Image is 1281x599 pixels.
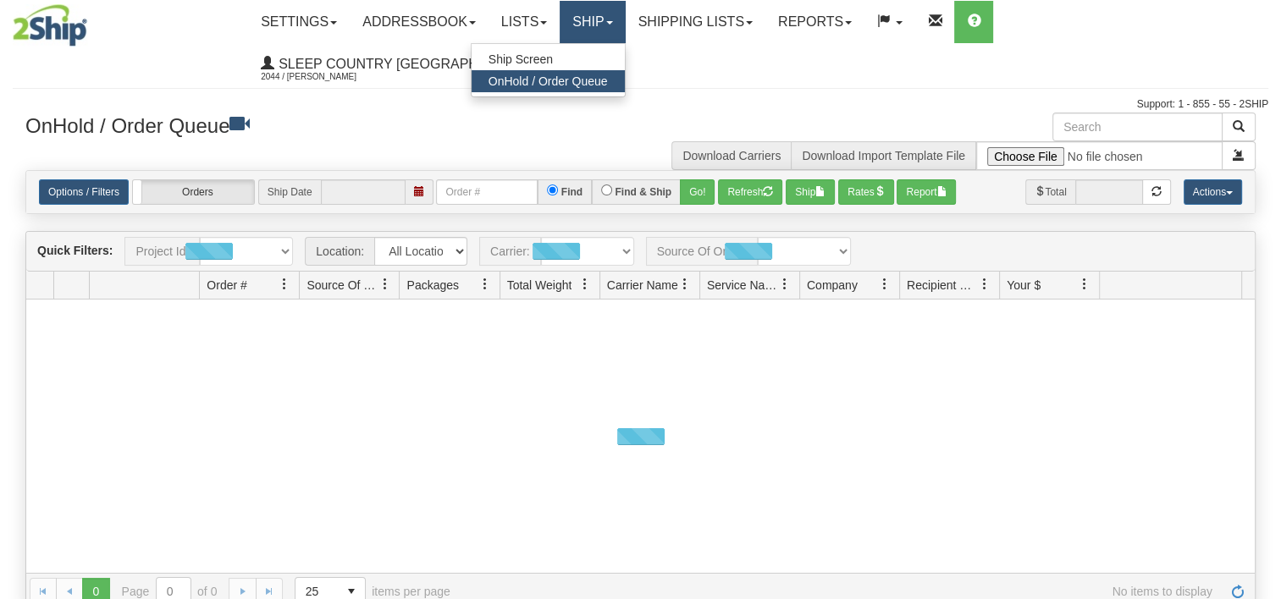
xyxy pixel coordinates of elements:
input: Order # [436,179,538,205]
span: Source Of Order [306,277,378,294]
input: Search [1052,113,1223,141]
a: Carrier Name filter column settings [671,270,699,299]
span: Ship Screen [489,52,553,66]
img: logo2044.jpg [13,4,87,47]
a: Addressbook [350,1,489,43]
span: Total Weight [507,277,572,294]
input: Import [976,141,1223,170]
span: Company [807,277,858,294]
span: Ship Date [258,179,321,205]
a: Sleep Country [GEOGRAPHIC_DATA] 2044 / [PERSON_NAME] [248,43,558,85]
button: Search [1222,113,1256,141]
a: Packages filter column settings [471,270,500,299]
a: Recipient Country filter column settings [970,270,999,299]
span: Total [1025,179,1074,205]
a: Your $ filter column settings [1070,270,1099,299]
span: OnHold / Order Queue [489,74,608,88]
span: Packages [406,277,458,294]
a: Ship [560,1,625,43]
span: Your $ [1007,277,1041,294]
a: Source Of Order filter column settings [370,270,399,299]
a: Company filter column settings [870,270,899,299]
span: Location: [305,237,374,266]
span: No items to display [474,585,1212,598]
a: Options / Filters [39,179,129,205]
label: Quick Filters: [37,242,113,259]
span: Recipient Country [907,277,979,294]
button: Refresh [718,179,782,205]
a: Service Name filter column settings [770,270,799,299]
span: 2044 / [PERSON_NAME] [261,69,388,85]
a: Reports [765,1,864,43]
div: Support: 1 - 855 - 55 - 2SHIP [13,97,1268,112]
a: OnHold / Order Queue [472,70,625,92]
a: Shipping lists [626,1,765,43]
span: Sleep Country [GEOGRAPHIC_DATA] [274,57,537,71]
a: Download Carriers [682,149,781,162]
a: Settings [248,1,350,43]
div: grid toolbar [26,232,1255,272]
span: Carrier Name [607,277,678,294]
button: Rates [838,179,893,205]
label: Find [561,184,583,200]
span: Service Name [707,277,779,294]
button: Actions [1184,179,1242,205]
a: Total Weight filter column settings [571,270,599,299]
span: Order # [207,277,246,294]
h3: OnHold / Order Queue [25,113,628,137]
a: Order # filter column settings [270,270,299,299]
a: Download Import Template File [802,149,965,162]
a: Lists [489,1,560,43]
label: Orders [133,180,254,204]
label: Find & Ship [615,184,671,200]
button: Report [897,179,956,205]
button: Ship [786,179,835,205]
button: Go! [680,179,715,205]
a: Ship Screen [472,48,625,70]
